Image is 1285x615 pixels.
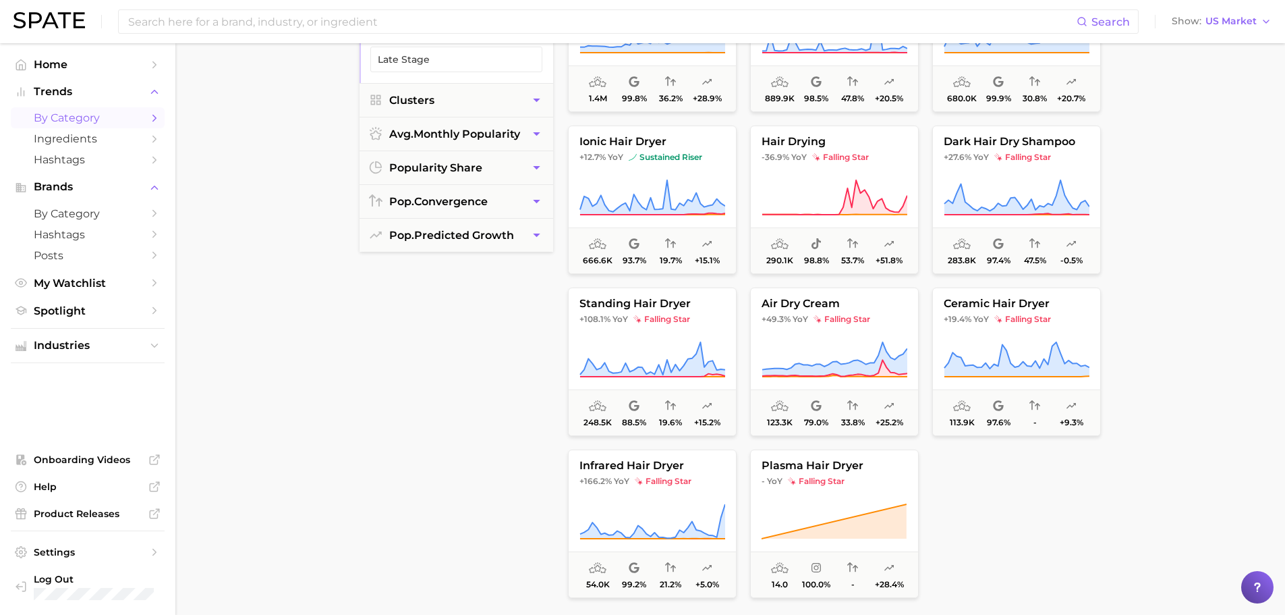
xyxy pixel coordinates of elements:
span: falling star [994,152,1051,163]
button: pop.convergence [360,185,553,218]
span: average monthly popularity: Low Popularity [953,236,971,252]
span: 14.0 [772,580,788,589]
span: popularity predicted growth: Likely [702,236,712,252]
span: 97.4% [986,256,1010,265]
span: average monthly popularity: Medium Popularity [771,74,789,90]
a: Product Releases [11,504,165,524]
span: popularity convergence: Low Convergence [665,560,676,577]
button: Trends [11,82,165,102]
span: +27.6% [944,152,971,162]
span: +15.1% [694,256,719,265]
span: 98.8% [803,256,828,265]
span: 283.8k [948,256,976,265]
span: popularity share: Google [811,74,822,90]
span: +20.7% [1057,94,1085,103]
span: +20.5% [875,94,903,103]
span: falling star [813,314,870,325]
span: 99.2% [622,580,646,589]
span: YoY [793,314,808,325]
span: +12.7% [579,152,606,162]
span: -0.5% [1060,256,1082,265]
a: Spotlight [11,300,165,321]
span: popularity predicted growth: Likely [1066,398,1077,415]
span: 88.5% [622,418,646,427]
button: hair drying-36.9% YoYfalling starfalling star290.1k98.8%53.7%+51.8% [750,126,919,274]
img: sustained riser [629,153,637,161]
span: plasma hair dryer [751,460,918,472]
span: popularity convergence: Very Low Convergence [665,398,676,415]
button: Clusters [360,84,553,117]
span: popularity convergence: Very Low Convergence [665,236,676,252]
span: popularity predicted growth: Very Unlikely [1066,236,1077,252]
span: - [1033,418,1036,427]
span: popularity predicted growth: Very Likely [702,74,712,90]
a: Posts [11,245,165,266]
span: average monthly popularity: Low Popularity [953,398,971,415]
span: popularity predicted growth: Uncertain [702,398,712,415]
a: Hashtags [11,149,165,170]
span: by Category [34,111,142,124]
img: falling star [994,153,1002,161]
span: 680.0k [947,94,977,103]
span: 79.0% [804,418,828,427]
span: popularity predicted growth: Uncertain [702,560,712,577]
span: popularity predicted growth: Likely [1066,74,1077,90]
span: average monthly popularity: Low Popularity [771,398,789,415]
button: Brands [11,177,165,197]
img: falling star [813,315,822,323]
span: dark hair dry shampoo [933,136,1100,148]
span: popularity share: Google [993,74,1004,90]
span: average monthly popularity: Medium Popularity [589,74,606,90]
span: infrared hair dryer [569,460,736,472]
span: 47.8% [841,94,864,103]
span: convergence [389,195,488,208]
span: average monthly popularity: Very Low Popularity [771,560,789,577]
span: popularity share: Google [993,236,1004,252]
img: falling star [635,477,643,485]
span: monthly popularity [389,128,520,140]
span: +49.3% [762,314,791,324]
span: 19.6% [659,418,682,427]
span: popularity share: TikTok [811,236,822,252]
span: Ingredients [34,132,142,145]
button: standing hair dryer+108.1% YoYfalling starfalling star248.5k88.5%19.6%+15.2% [568,288,737,436]
button: ceramic hair dryer+19.4% YoYfalling starfalling star113.9k97.6%-+9.3% [932,288,1101,436]
span: Hashtags [34,153,142,166]
span: Log Out [34,573,154,585]
button: dark hair dry shampoo+27.6% YoYfalling starfalling star283.8k97.4%47.5%-0.5% [932,126,1101,274]
span: popularity share: Google [629,398,639,415]
span: 290.1k [766,256,793,265]
span: YoY [612,314,628,325]
span: YoY [791,152,807,163]
span: standing hair dryer [569,298,736,310]
span: +25.2% [875,418,903,427]
span: US Market [1205,18,1257,25]
span: 54.0k [586,580,609,589]
span: Help [34,481,142,493]
span: popularity convergence: Insufficient Data [1029,398,1040,415]
span: 93.7% [622,256,646,265]
span: Trends [34,86,142,98]
span: Product Releases [34,508,142,520]
span: air dry cream [751,298,918,310]
span: popularity predicted growth: Very Likely [884,398,894,415]
img: falling star [633,315,641,323]
span: popularity predicted growth: Uncertain [884,74,894,90]
span: 97.6% [986,418,1010,427]
span: 30.8% [1023,94,1047,103]
a: Log out. Currently logged in with e-mail ashley.yukech@ros.com. [11,569,165,604]
span: +28.4% [874,580,903,589]
span: Spotlight [34,304,142,317]
button: Industries [11,336,165,356]
span: popularity share: Instagram [811,560,822,577]
a: Settings [11,542,165,562]
span: average monthly popularity: Low Popularity [589,398,606,415]
button: avg.monthly popularity [360,117,553,151]
span: falling star [812,152,869,163]
span: 21.2% [660,580,681,589]
a: Hashtags [11,224,165,245]
span: +51.8% [876,256,903,265]
abbr: average [389,128,413,140]
button: popularity share [360,151,553,184]
span: popularity share: Google [629,74,639,90]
